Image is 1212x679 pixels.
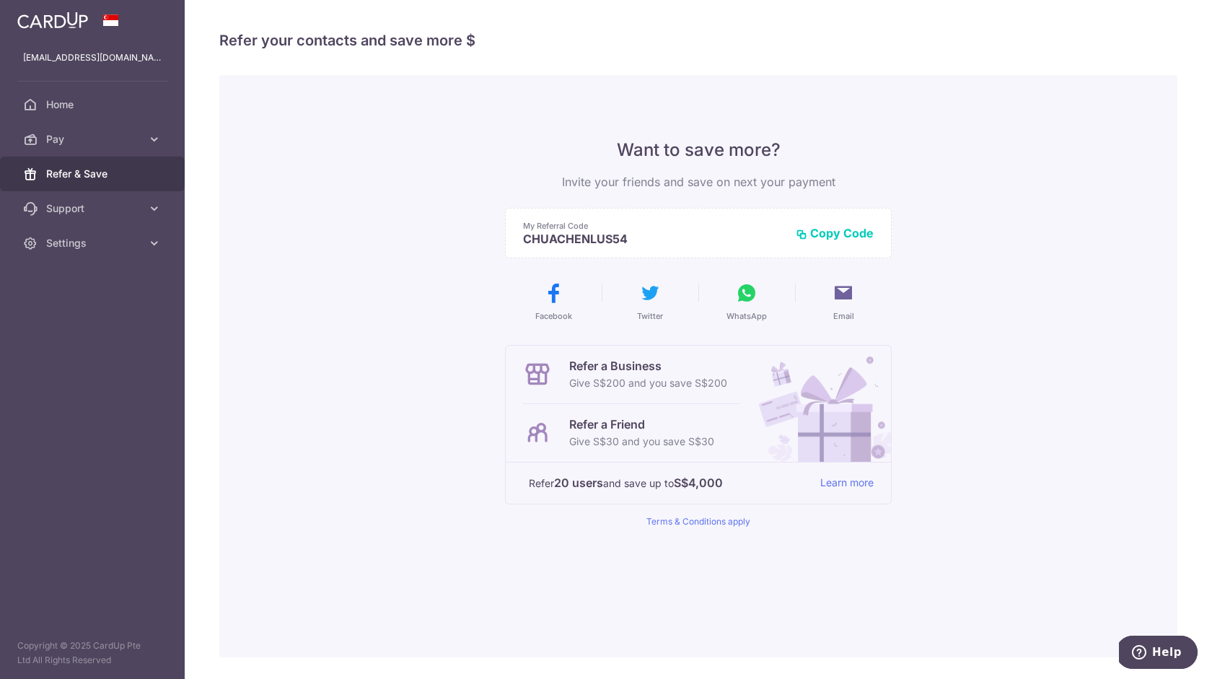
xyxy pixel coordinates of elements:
[33,10,63,23] span: Help
[833,310,854,322] span: Email
[569,374,727,392] p: Give S$200 and you save S$200
[801,281,886,322] button: Email
[646,516,750,527] a: Terms & Conditions apply
[505,139,892,162] p: Want to save more?
[554,474,603,491] strong: 20 users
[46,201,141,216] span: Support
[505,173,892,190] p: Invite your friends and save on next your payment
[569,357,727,374] p: Refer a Business
[1119,636,1198,672] iframe: Opens a widget where you can find more information
[529,474,809,492] p: Refer and save up to
[569,416,714,433] p: Refer a Friend
[46,132,141,146] span: Pay
[511,281,596,322] button: Facebook
[46,167,141,181] span: Refer & Save
[820,474,874,492] a: Learn more
[674,474,723,491] strong: S$4,000
[23,51,162,65] p: [EMAIL_ADDRESS][DOMAIN_NAME]
[704,281,789,322] button: WhatsApp
[523,232,784,246] p: CHUACHENLUS54
[46,97,141,112] span: Home
[745,346,891,462] img: Refer
[46,236,141,250] span: Settings
[569,433,714,450] p: Give S$30 and you save S$30
[523,220,784,232] p: My Referral Code
[535,310,572,322] span: Facebook
[17,12,88,29] img: CardUp
[726,310,767,322] span: WhatsApp
[637,310,663,322] span: Twitter
[219,29,1177,52] h4: Refer your contacts and save more $
[796,226,874,240] button: Copy Code
[607,281,693,322] button: Twitter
